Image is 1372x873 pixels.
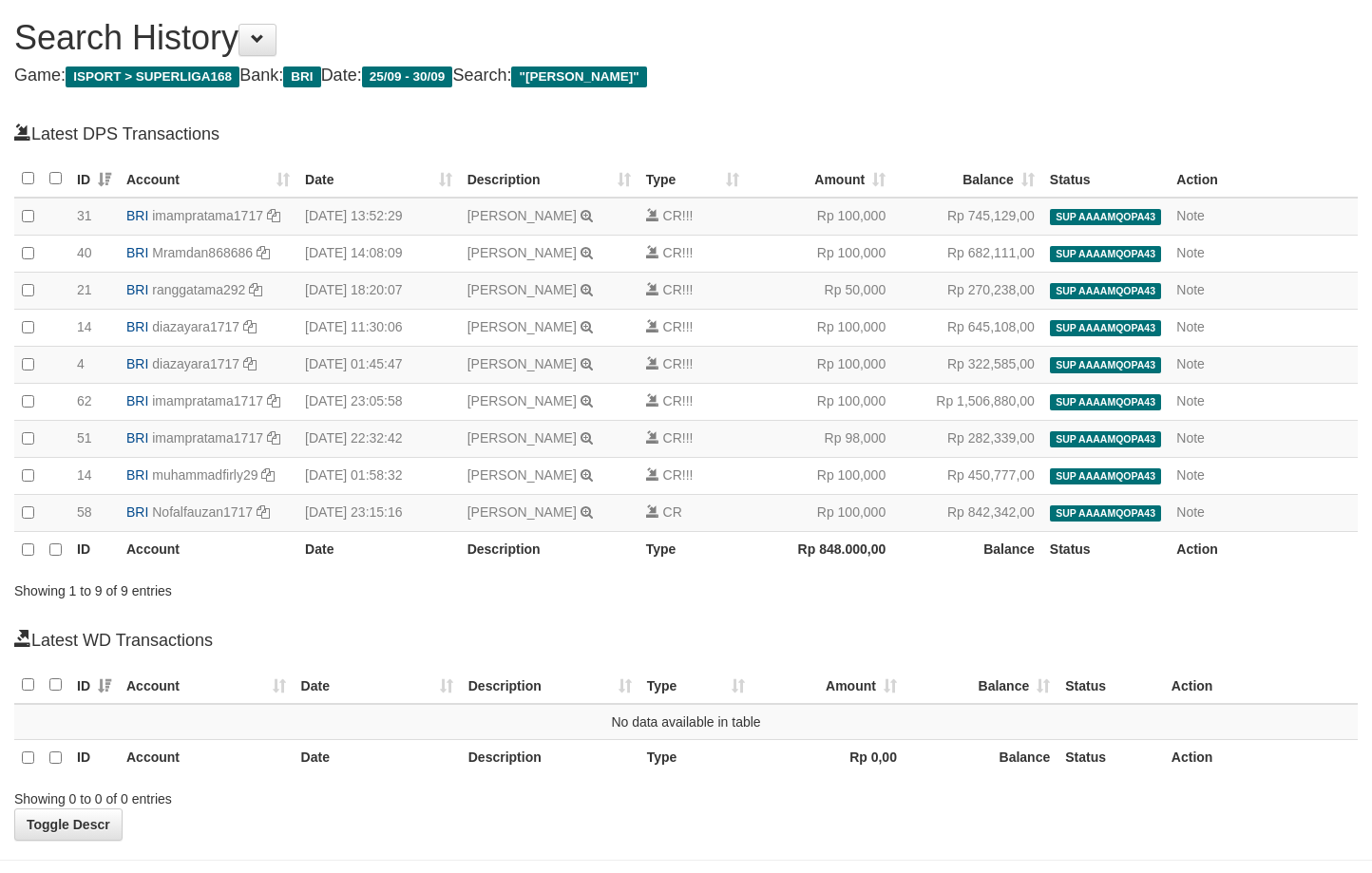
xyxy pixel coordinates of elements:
[1164,739,1358,776] th: Action
[747,161,893,198] th: Amount: activate to sort column ascending
[261,467,275,483] a: Copy muhammadfirly29 to clipboard
[460,161,638,198] th: Description: activate to sort column ascending
[297,273,460,310] td: [DATE] 18:20:07
[243,356,257,371] a: Copy diazayara1717 to clipboard
[467,467,577,483] a: [PERSON_NAME]
[638,347,747,384] td: !!!
[747,236,893,273] td: Rp 100,000
[152,504,253,520] a: Nofalfauzan1717
[294,739,461,776] th: Date
[69,161,119,198] th: ID: activate to sort column ascending
[69,236,119,273] td: 40
[297,421,460,458] td: [DATE] 22:32:42
[69,739,119,776] th: ID
[893,384,1042,421] td: Rp 1,506,880,00
[69,198,119,236] td: 31
[467,393,577,408] a: [PERSON_NAME]
[467,356,577,371] a: [PERSON_NAME]
[69,667,119,704] th: ID: activate to sort column ascending
[152,356,239,371] a: diazayara1717
[467,319,577,334] a: [PERSON_NAME]
[1050,209,1161,225] span: SUP AAAAMQOPA43
[297,532,460,569] th: Date
[66,66,239,87] span: ISPORT > SUPERLIGA168
[747,532,893,569] th: Rp 848.000,00
[126,282,148,297] span: BRI
[1050,394,1161,410] span: SUP AAAAMQOPA43
[126,504,148,520] span: BRI
[663,245,682,260] span: CR
[1050,283,1161,299] span: SUP AAAAMQOPA43
[69,273,119,310] td: 21
[467,430,577,446] a: [PERSON_NAME]
[152,467,257,483] a: muhammadfirly29
[69,458,119,495] td: 14
[126,356,148,371] span: BRI
[467,208,577,223] a: [PERSON_NAME]
[893,421,1042,458] td: Rp 282,339,00
[638,421,747,458] td: !!!
[1058,739,1164,776] th: Status
[893,347,1042,384] td: Rp 322,585,00
[747,273,893,310] td: Rp 50,000
[119,739,294,776] th: Account
[126,208,148,223] span: BRI
[152,208,263,223] a: imampratama1717
[1169,532,1358,569] th: Action
[893,532,1042,569] th: Balance
[14,782,558,808] div: Showing 0 to 0 of 0 entries
[663,282,682,297] span: CR
[297,458,460,495] td: [DATE] 01:58:32
[126,467,148,483] span: BRI
[1050,246,1161,262] span: SUP AAAAMQOPA43
[638,458,747,495] td: !!!
[14,704,1358,740] td: No data available in table
[638,384,747,421] td: !!!
[297,236,460,273] td: [DATE] 14:08:09
[1176,467,1205,483] a: Note
[119,532,297,569] th: Account
[257,245,270,260] a: Copy Mramdan868686 to clipboard
[753,739,905,776] th: Rp 0,00
[283,66,320,87] span: BRI
[297,310,460,347] td: [DATE] 11:30:06
[1164,667,1358,704] th: Action
[119,667,294,704] th: Account: activate to sort column ascending
[362,66,453,87] span: 25/09 - 30/09
[639,667,753,704] th: Type: activate to sort column ascending
[152,393,263,408] a: imampratama1717
[511,66,646,87] span: "[PERSON_NAME]"
[126,319,148,334] span: BRI
[267,430,280,446] a: Copy imampratama1717 to clipboard
[467,245,577,260] a: [PERSON_NAME]
[126,430,148,446] span: BRI
[893,236,1042,273] td: Rp 682,111,00
[747,421,893,458] td: Rp 98,000
[1169,161,1358,198] th: Action
[1058,667,1164,704] th: Status
[638,310,747,347] td: !!!
[893,198,1042,236] td: Rp 745,129,00
[893,273,1042,310] td: Rp 270,238,00
[638,532,747,569] th: Type
[69,310,119,347] td: 14
[747,458,893,495] td: Rp 100,000
[1176,430,1205,446] a: Note
[1176,282,1205,297] a: Note
[663,504,682,520] span: CR
[267,208,280,223] a: Copy imampratama1717 to clipboard
[638,236,747,273] td: !!!
[1176,393,1205,408] a: Note
[297,161,460,198] th: Date: activate to sort column ascending
[126,245,148,260] span: BRI
[905,739,1058,776] th: Balance
[14,19,1358,57] h1: Search History
[14,808,123,841] a: Toggle Descr
[747,384,893,421] td: Rp 100,000
[663,393,682,408] span: CR
[663,208,682,223] span: CR
[747,347,893,384] td: Rp 100,000
[69,384,119,421] td: 62
[461,667,639,704] th: Description: activate to sort column ascending
[638,273,747,310] td: !!!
